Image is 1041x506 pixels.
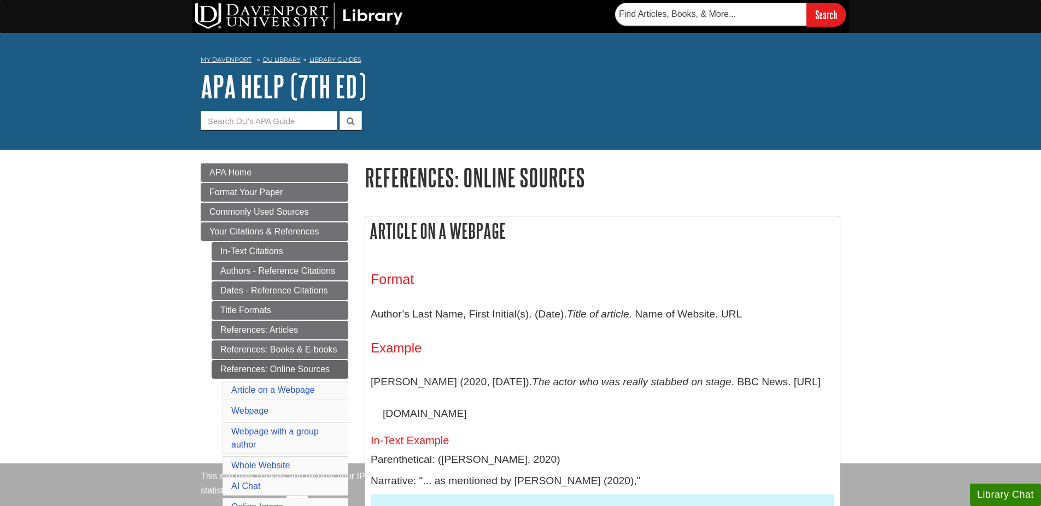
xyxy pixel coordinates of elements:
[615,3,806,26] input: Find Articles, Books, & More...
[201,222,348,241] a: Your Citations & References
[532,376,732,387] i: The actor who was really stabbed on stage
[201,111,337,130] input: Search DU's APA Guide
[212,262,348,280] a: Authors - Reference Citations
[231,481,260,491] a: AI Chat
[371,272,834,287] h3: Format
[201,52,840,70] nav: breadcrumb
[371,366,834,429] p: [PERSON_NAME] (2020, [DATE]). . BBC News. [URL][DOMAIN_NAME]
[231,461,290,470] a: Whole Website
[201,55,252,64] a: My Davenport
[231,427,319,449] a: Webpage with a group author
[371,298,834,330] p: Author’s Last Name, First Initial(s). (Date). . Name of Website. URL
[201,183,348,202] a: Format Your Paper
[231,406,268,415] a: Webpage
[212,242,348,261] a: In-Text Citations
[371,434,834,446] h5: In-Text Example
[195,3,403,29] img: DU Library
[209,207,308,216] span: Commonly Used Sources
[371,341,834,355] h4: Example
[567,308,629,320] i: Title of article
[263,56,301,63] a: DU Library
[201,203,348,221] a: Commonly Used Sources
[231,385,315,395] a: Article on a Webpage
[615,3,846,26] form: Searches DU Library's articles, books, and more
[371,452,834,468] p: Parenthetical: ([PERSON_NAME], 2020)
[212,360,348,379] a: References: Online Sources
[212,281,348,300] a: Dates - Reference Citations
[371,473,834,489] p: Narrative: "... as mentioned by [PERSON_NAME] (2020),"
[309,56,361,63] a: Library Guides
[209,227,319,236] span: Your Citations & References
[212,340,348,359] a: References: Books & E-books
[212,321,348,339] a: References: Articles
[970,484,1041,506] button: Library Chat
[209,168,252,177] span: APA Home
[201,69,366,103] a: APA Help (7th Ed)
[365,163,840,191] h1: References: Online Sources
[209,187,283,197] span: Format Your Paper
[365,216,840,245] h2: Article on a Webpage
[806,3,846,26] input: Search
[201,163,348,182] a: APA Home
[212,301,348,320] a: Title Formats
